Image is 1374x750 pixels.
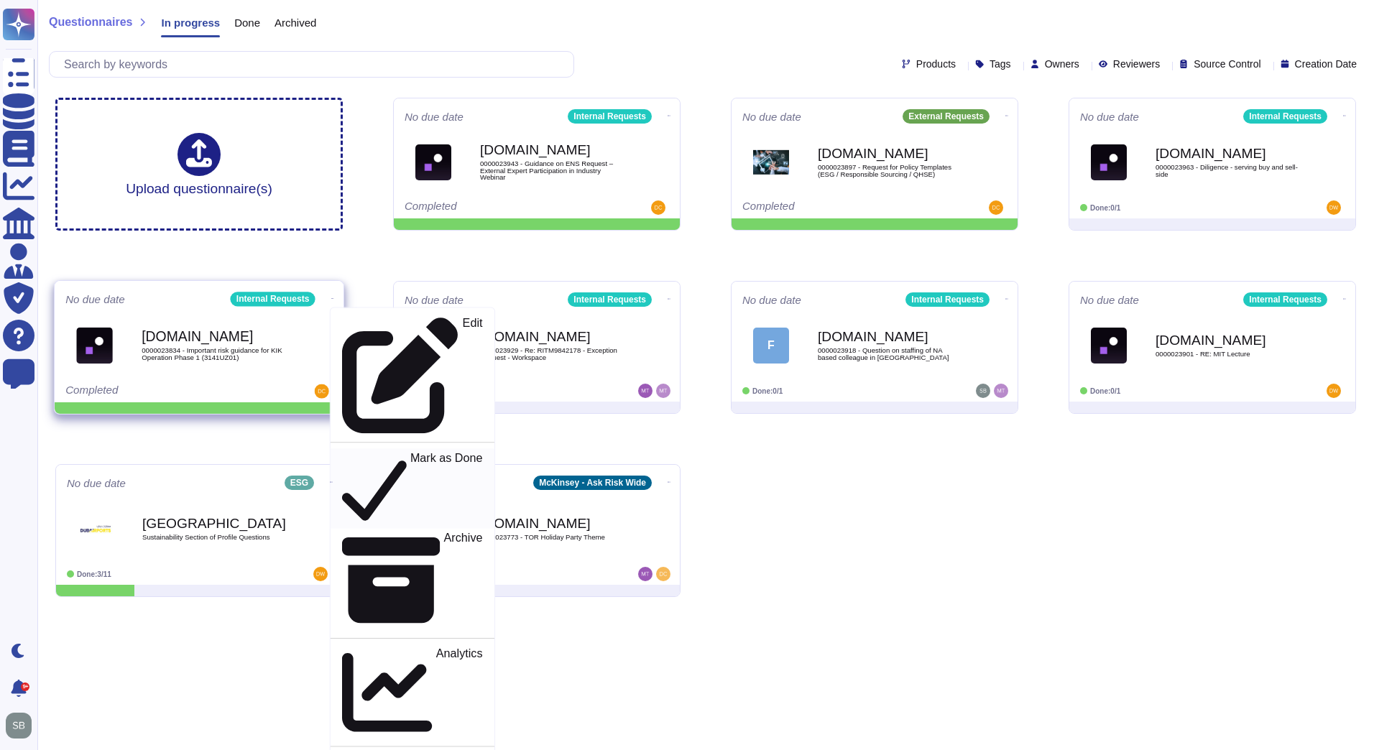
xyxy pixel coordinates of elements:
div: 9+ [21,682,29,691]
b: [DOMAIN_NAME] [818,330,962,343]
p: Analytics [436,648,483,738]
div: Internal Requests [905,292,990,307]
span: No due date [405,295,464,305]
b: [DOMAIN_NAME] [480,143,624,157]
div: Completed [405,200,581,215]
span: Done: 0/1 [1090,387,1120,395]
span: 0000023929 - Re: RITM9842178 - Exception Request - Workspace [480,347,624,361]
img: user [656,384,670,398]
img: Logo [1091,328,1127,364]
img: Logo [78,511,114,547]
div: McKinsey - Ask Risk Wide [533,476,652,490]
span: Tags [990,59,1011,69]
img: user [651,200,665,215]
span: No due date [1080,111,1139,122]
img: Logo [415,144,451,180]
img: user [6,713,32,739]
b: [DOMAIN_NAME] [142,330,287,343]
img: user [656,567,670,581]
img: user [315,384,329,399]
input: Search by keywords [57,52,573,77]
img: Logo [753,144,789,180]
img: user [1327,384,1341,398]
span: Done [234,17,260,28]
b: [DOMAIN_NAME] [1156,333,1299,347]
b: [DOMAIN_NAME] [480,330,624,343]
span: Done: 0/1 [752,387,783,395]
img: user [994,384,1008,398]
div: Completed [742,200,918,215]
span: Done: 0/1 [1090,204,1120,212]
div: Internal Requests [1243,292,1327,307]
a: Archive [331,528,494,632]
span: 0000023901 - RE: MIT Lecture [1156,351,1299,358]
b: [DOMAIN_NAME] [480,517,624,530]
div: Internal Requests [568,292,652,307]
span: 0000023834 - Important risk guidance for KIK Operation Phase 1 (3141UZ01) [142,347,287,361]
span: In progress [161,17,220,28]
span: No due date [742,295,801,305]
div: ESG [285,476,314,490]
img: user [976,384,990,398]
div: Internal Requests [568,109,652,124]
b: [DOMAIN_NAME] [1156,147,1299,160]
span: Questionnaires [49,17,132,28]
span: Reviewers [1113,59,1160,69]
button: user [3,710,42,741]
img: user [638,567,653,581]
span: Owners [1045,59,1079,69]
span: 0000023963 - Diligence - serving buy and sell-side [1156,164,1299,177]
img: user [1327,200,1341,215]
span: Source Control [1194,59,1260,69]
span: 0000023773 - TOR Holiday Party Theme [480,534,624,541]
div: Internal Requests [1243,109,1327,124]
img: user [638,384,653,398]
p: Edit [463,318,483,434]
a: Mark as Done [331,448,494,528]
span: No due date [67,478,126,489]
img: Logo [1091,144,1127,180]
span: 0000023918 - Question on staffing of NA based colleague in [GEOGRAPHIC_DATA] [818,347,962,361]
a: Edit [331,314,494,437]
span: Done: 3/11 [77,570,111,578]
span: 0000023897 - Request for Policy Templates (ESG / Responsible Sourcing / QHSE) [818,164,962,177]
span: Creation Date [1295,59,1357,69]
img: user [989,200,1003,215]
span: No due date [1080,295,1139,305]
b: [GEOGRAPHIC_DATA] [142,517,286,530]
span: Archived [275,17,316,28]
div: F [753,328,789,364]
span: No due date [405,111,464,122]
img: user [313,567,328,581]
span: No due date [65,294,125,305]
div: Internal Requests [231,292,315,306]
b: [DOMAIN_NAME] [818,147,962,160]
span: 0000023943 - Guidance on ENS Request – External Expert Participation in Industry Webinar [480,160,624,181]
span: Products [916,59,956,69]
div: External Requests [903,109,990,124]
img: Logo [76,327,113,364]
span: Sustainability Section of Profile Questions [142,534,286,541]
div: Upload questionnaire(s) [126,133,272,195]
a: Analytics [331,644,494,741]
span: No due date [742,111,801,122]
div: Completed [65,384,244,399]
p: Archive [444,532,483,629]
p: Mark as Done [410,452,483,525]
